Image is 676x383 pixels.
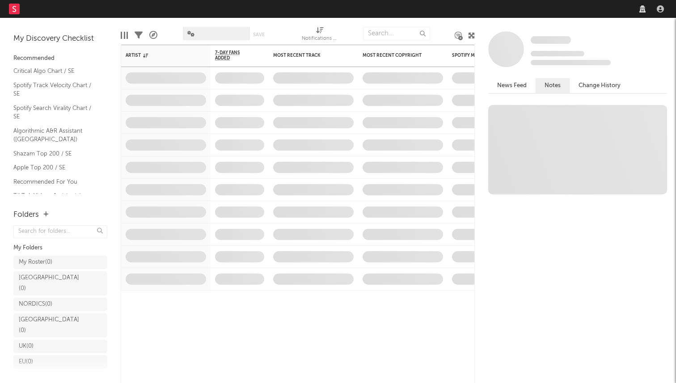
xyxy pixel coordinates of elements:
a: Some Artist [531,36,571,45]
div: [GEOGRAPHIC_DATA] ( 0 ) [19,273,82,294]
div: Edit Columns [121,22,128,48]
span: 0 fans last week [531,60,611,65]
span: Tracking Since: [DATE] [531,51,584,56]
div: Artist [126,53,193,58]
div: Folders [13,210,39,220]
a: EU(0) [13,355,107,369]
a: Apple Top 200 / SE [13,163,98,173]
div: Filters [135,22,143,48]
span: Some Artist [531,36,571,44]
button: Save [253,32,265,37]
div: UK ( 0 ) [19,341,34,352]
a: [GEOGRAPHIC_DATA](0) [13,313,107,337]
a: Spotify Search Virality Chart / SE [13,103,98,122]
a: [GEOGRAPHIC_DATA](0) [13,271,107,295]
a: My Roster(0) [13,256,107,269]
div: Most Recent Track [273,53,340,58]
div: NORDICS ( 0 ) [19,299,52,310]
a: Recommended For You [13,177,98,187]
div: Most Recent Copyright [363,53,430,58]
span: 7-Day Fans Added [215,50,251,61]
a: NORDICS(0) [13,298,107,311]
div: Notifications (Artist) [302,34,338,44]
div: [GEOGRAPHIC_DATA] ( 0 ) [19,315,82,336]
button: Change History [570,78,630,93]
div: Notifications (Artist) [302,22,338,48]
a: Shazam Top 200 / SE [13,149,98,159]
div: Spotify Monthly Listeners [452,53,519,58]
div: My Folders [13,243,107,253]
div: My Roster ( 0 ) [19,257,52,268]
a: Critical Algo Chart / SE [13,66,98,76]
button: News Feed [488,78,536,93]
div: EU ( 0 ) [19,357,33,367]
input: Search... [363,27,430,40]
button: Notes [536,78,570,93]
a: UK(0) [13,340,107,353]
a: Spotify Track Velocity Chart / SE [13,80,98,99]
div: Recommended [13,53,107,64]
div: A&R Pipeline [149,22,157,48]
a: TikTok Videos Assistant / [GEOGRAPHIC_DATA] [13,191,98,209]
a: Algorithmic A&R Assistant ([GEOGRAPHIC_DATA]) [13,126,98,144]
input: Search for folders... [13,225,107,238]
div: My Discovery Checklist [13,34,107,44]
